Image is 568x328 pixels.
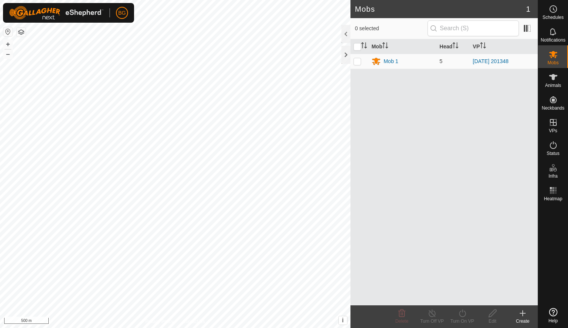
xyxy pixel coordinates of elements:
h2: Mobs [355,5,526,14]
p-sorticon: Activate to sort [382,43,388,50]
span: i [342,317,343,323]
button: Map Layers [17,28,26,37]
div: Edit [477,318,508,325]
div: Create [508,318,538,325]
span: Notifications [541,38,565,42]
p-sorticon: Activate to sort [361,43,367,50]
img: Gallagher Logo [9,6,103,20]
th: VP [470,39,538,54]
span: Help [548,319,558,323]
th: Mob [369,39,437,54]
a: Contact Us [183,318,205,325]
button: i [339,316,347,325]
div: Turn Off VP [417,318,447,325]
span: 1 [526,3,530,15]
span: Mobs [548,60,559,65]
span: 0 selected [355,25,428,32]
span: Infra [548,174,557,178]
span: VPs [549,128,557,133]
p-sorticon: Activate to sort [480,43,486,50]
p-sorticon: Activate to sort [452,43,458,50]
a: [DATE] 201348 [473,58,509,64]
button: + [3,40,12,49]
a: Privacy Policy [145,318,174,325]
span: Delete [395,319,409,324]
span: 5 [440,58,443,64]
th: Head [437,39,470,54]
div: Mob 1 [384,57,398,65]
span: Heatmap [544,196,562,201]
span: Neckbands [542,106,564,110]
input: Search (S) [428,20,519,36]
a: Help [538,305,568,326]
span: Animals [545,83,561,88]
span: BG [118,9,126,17]
div: Turn On VP [447,318,477,325]
span: Status [546,151,559,156]
button: Reset Map [3,27,12,36]
button: – [3,50,12,59]
span: Schedules [542,15,563,20]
